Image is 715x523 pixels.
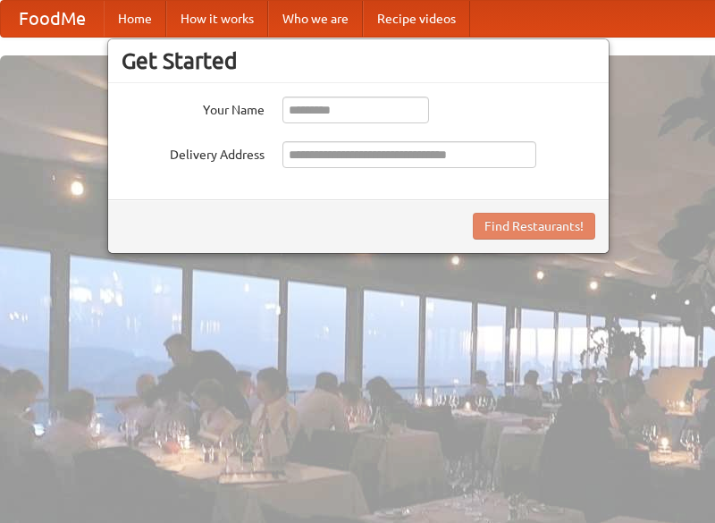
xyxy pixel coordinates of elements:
a: How it works [166,1,268,37]
label: Delivery Address [122,141,265,164]
label: Your Name [122,97,265,119]
a: Recipe videos [363,1,470,37]
h3: Get Started [122,47,595,74]
a: FoodMe [1,1,104,37]
button: Find Restaurants! [473,213,595,240]
a: Home [104,1,166,37]
a: Who we are [268,1,363,37]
